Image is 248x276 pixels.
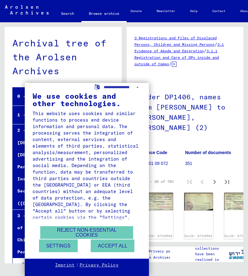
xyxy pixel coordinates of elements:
button: Settings [39,239,78,252]
div: We use cookies and other technologies. [33,92,141,107]
div: This website uses cookies and similar functions to process end device information and personal da... [33,110,141,253]
button: Accept all [91,239,134,252]
a: Imprint [55,262,75,268]
a: Privacy Policy [80,262,119,268]
button: Reject non-essential cookies [40,226,133,239]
